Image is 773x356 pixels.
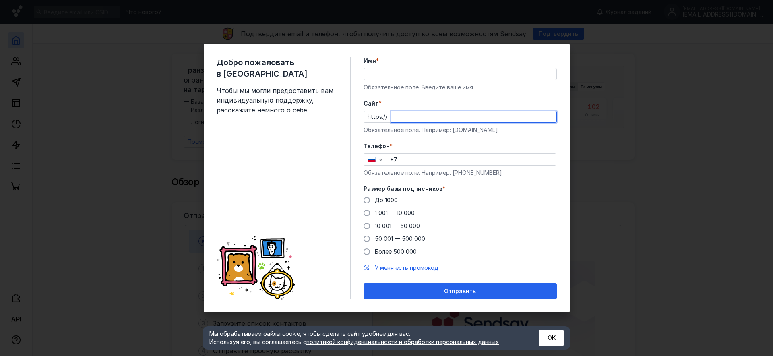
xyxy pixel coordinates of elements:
[217,86,337,115] span: Чтобы мы могли предоставить вам индивидуальную поддержку, расскажите немного о себе
[209,330,519,346] div: Мы обрабатываем файлы cookie, чтобы сделать сайт удобнее для вас. Используя его, вы соглашаетесь c
[375,248,417,255] span: Более 500 000
[375,197,398,203] span: До 1000
[375,222,420,229] span: 10 001 — 50 000
[375,209,415,216] span: 1 001 — 10 000
[364,169,557,177] div: Обязательное поле. Например: [PHONE_NUMBER]
[364,83,557,91] div: Обязательное поле. Введите ваше имя
[364,283,557,299] button: Отправить
[375,264,438,272] button: У меня есть промокод
[364,126,557,134] div: Обязательное поле. Например: [DOMAIN_NAME]
[375,235,425,242] span: 50 001 — 500 000
[539,330,564,346] button: ОК
[375,264,438,271] span: У меня есть промокод
[217,57,337,79] span: Добро пожаловать в [GEOGRAPHIC_DATA]
[364,185,442,193] span: Размер базы подписчиков
[364,99,379,108] span: Cайт
[306,338,499,345] a: политикой конфиденциальности и обработки персональных данных
[364,142,390,150] span: Телефон
[364,57,376,65] span: Имя
[444,288,476,295] span: Отправить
